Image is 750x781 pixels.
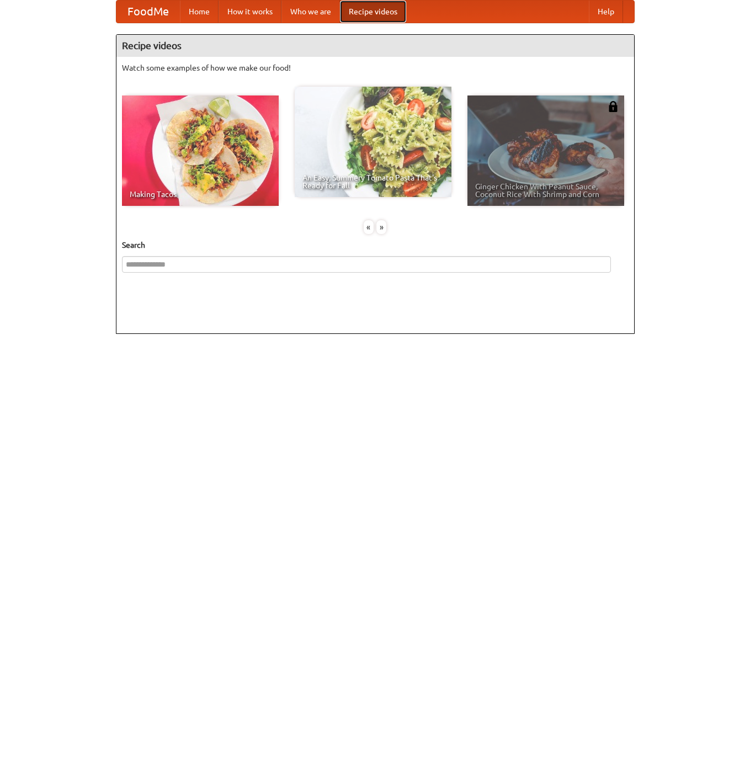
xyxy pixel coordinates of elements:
h5: Search [122,240,629,251]
a: Recipe videos [340,1,406,23]
a: Who we are [281,1,340,23]
span: Making Tacos [130,190,271,198]
a: An Easy, Summery Tomato Pasta That's Ready for Fall [295,87,451,197]
div: « [364,220,374,234]
p: Watch some examples of how we make our food! [122,62,629,73]
a: Home [180,1,219,23]
img: 483408.png [608,101,619,112]
h4: Recipe videos [116,35,634,57]
a: FoodMe [116,1,180,23]
a: Making Tacos [122,95,279,206]
a: How it works [219,1,281,23]
a: Help [589,1,623,23]
span: An Easy, Summery Tomato Pasta That's Ready for Fall [302,174,444,189]
div: » [376,220,386,234]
